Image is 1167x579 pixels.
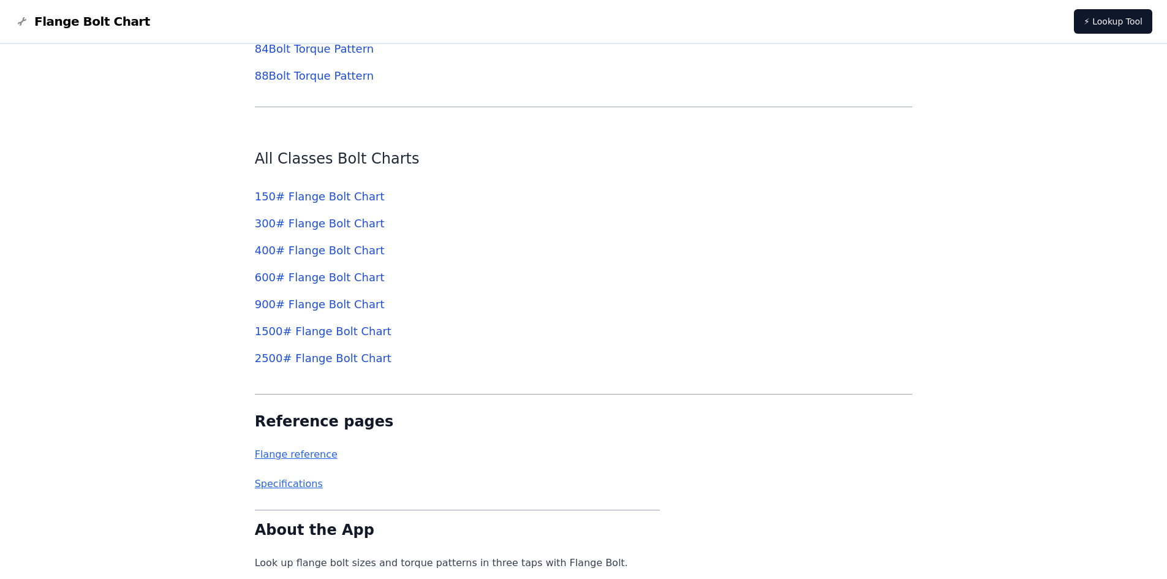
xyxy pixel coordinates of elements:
[255,352,391,365] a: 2500# Flange Bolt Chart
[34,13,150,30] span: Flange Bolt Chart
[255,520,660,540] h2: About the App
[15,13,150,30] a: Flange Bolt Chart LogoFlange Bolt Chart
[255,412,660,431] h2: Reference pages
[255,478,323,490] a: Specifications
[255,325,391,338] a: 1500# Flange Bolt Chart
[255,190,385,203] a: 150# Flange Bolt Chart
[255,69,374,82] a: 88Bolt Torque Pattern
[255,217,385,230] a: 300# Flange Bolt Chart
[255,244,385,257] a: 400# Flange Bolt Chart
[255,150,420,167] a: All Classes Bolt Charts
[255,42,374,55] a: 84Bolt Torque Pattern
[1074,9,1152,34] a: ⚡ Lookup Tool
[255,448,338,460] a: Flange reference
[255,298,385,311] a: 900# Flange Bolt Chart
[15,14,29,29] img: Flange Bolt Chart Logo
[255,554,660,572] p: Look up flange bolt sizes and torque patterns in three taps with Flange Bolt.
[255,271,385,284] a: 600# Flange Bolt Chart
